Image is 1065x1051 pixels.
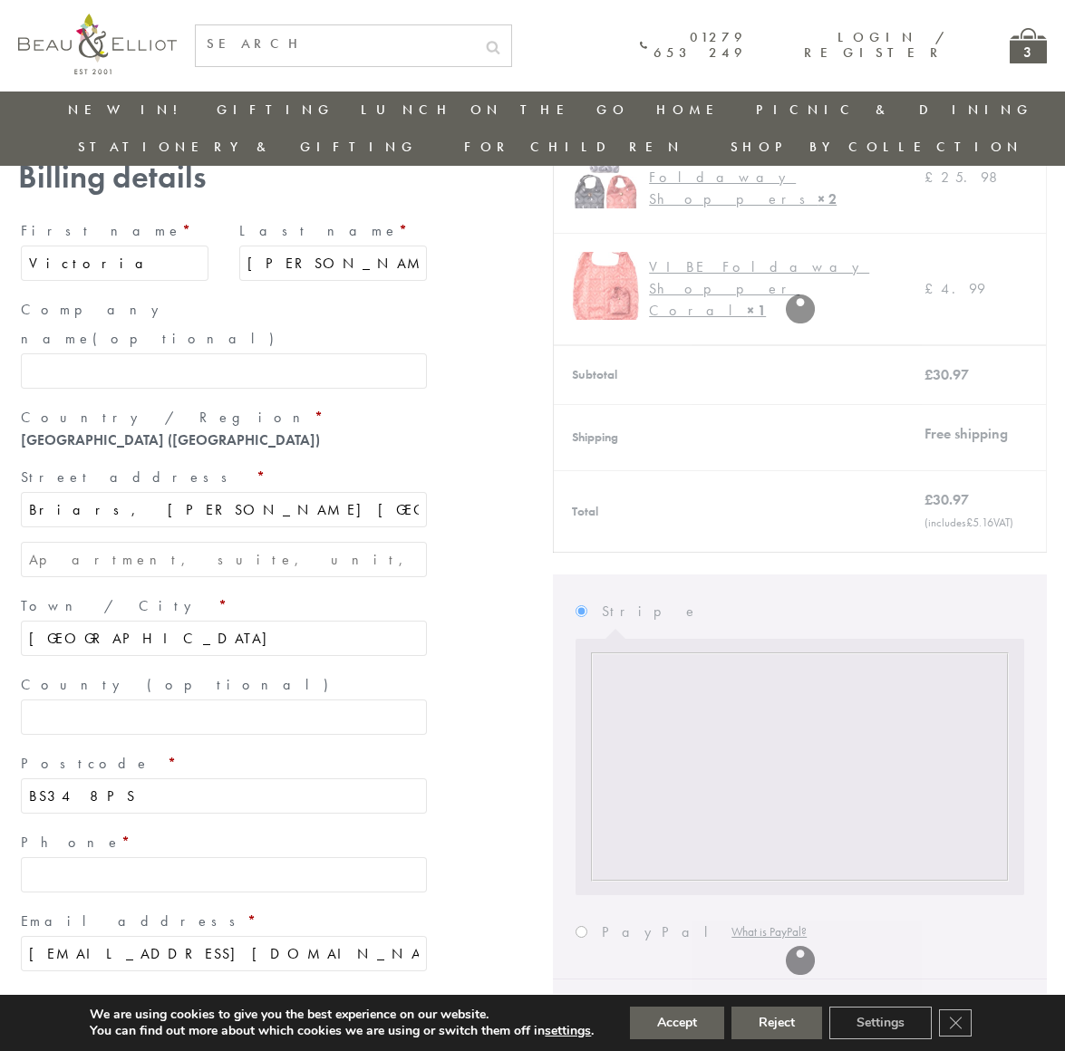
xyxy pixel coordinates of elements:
label: Company name [21,295,427,353]
span: (optional) [147,675,339,694]
input: SEARCH [196,25,475,63]
a: Login / Register [804,28,946,62]
label: Country / Region [21,403,427,432]
label: Street address [21,463,427,492]
button: Accept [630,1007,724,1039]
p: You can find out more about which cookies we are using or switch them off in . [90,1023,594,1039]
input: House number and street name [21,492,427,527]
a: 01279 653 249 [640,30,747,62]
a: Lunch On The Go [361,101,629,119]
a: New in! [68,101,189,119]
label: Town / City [21,592,427,621]
a: 3 [1010,28,1047,63]
p: We are using cookies to give you the best experience on our website. [90,1007,594,1023]
a: Picnic & Dining [756,101,1033,119]
h3: Billing details [18,159,430,196]
label: Email address [21,907,427,936]
a: Stationery & Gifting [78,138,418,156]
label: Postcode [21,749,427,778]
a: Home [656,101,729,119]
button: settings [545,1023,591,1039]
label: Phone [21,828,427,857]
a: Shop by collection [731,138,1023,156]
img: logo [18,14,177,74]
input: Apartment, suite, unit, etc. (optional) [21,542,427,577]
button: Close GDPR Cookie Banner [939,1009,972,1037]
span: (optional) [92,329,285,348]
strong: [GEOGRAPHIC_DATA] ([GEOGRAPHIC_DATA]) [21,430,320,449]
a: Gifting [217,101,334,119]
a: For Children [464,138,684,156]
label: First name [21,217,208,246]
label: Last name [239,217,427,246]
button: Reject [731,1007,822,1039]
label: County [21,670,427,699]
button: Settings [829,1007,932,1039]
